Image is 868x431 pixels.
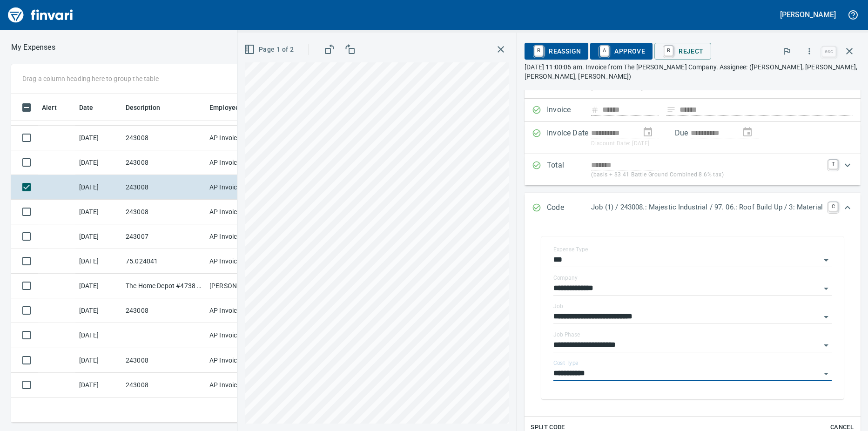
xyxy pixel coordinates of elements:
[126,102,173,113] span: Description
[553,332,580,337] label: Job Phase
[590,43,653,60] button: AApprove
[820,339,833,352] button: Open
[79,102,94,113] span: Date
[547,160,591,180] p: Total
[126,102,161,113] span: Description
[777,41,797,61] button: Flag
[75,373,122,397] td: [DATE]
[778,7,838,22] button: [PERSON_NAME]
[246,44,294,55] span: Page 1 of 2
[75,348,122,373] td: [DATE]
[122,348,206,373] td: 243008
[206,150,276,175] td: AP Invoices
[75,274,122,298] td: [DATE]
[799,41,820,61] button: More
[820,310,833,323] button: Open
[242,41,297,58] button: Page 1 of 2
[42,102,69,113] span: Alert
[820,254,833,267] button: Open
[206,175,276,200] td: AP Invoices
[820,282,833,295] button: Open
[828,160,838,169] a: T
[654,43,711,60] button: RReject
[206,249,276,274] td: AP Invoices
[79,102,106,113] span: Date
[209,102,251,113] span: Employee
[206,323,276,348] td: AP Invoices
[75,150,122,175] td: [DATE]
[206,298,276,323] td: AP Invoices
[22,74,159,83] p: Drag a column heading here to group the table
[209,102,239,113] span: Employee
[75,200,122,224] td: [DATE]
[11,42,55,53] p: My Expenses
[75,323,122,348] td: [DATE]
[664,46,673,56] a: R
[122,298,206,323] td: 243008
[598,43,645,59] span: Approve
[591,202,823,213] p: Job (1) / 243008.: Majestic Industrial / 97. 06.: Roof Build Up / 3: Material
[206,348,276,373] td: AP Invoices
[206,200,276,224] td: AP Invoices
[75,249,122,274] td: [DATE]
[206,373,276,397] td: AP Invoices
[547,202,591,214] p: Code
[75,224,122,249] td: [DATE]
[122,274,206,298] td: The Home Depot #4738 [GEOGRAPHIC_DATA] [GEOGRAPHIC_DATA]
[75,298,122,323] td: [DATE]
[553,360,579,366] label: Cost Type
[42,102,57,113] span: Alert
[534,46,543,56] a: R
[75,126,122,150] td: [DATE]
[525,193,861,223] div: Expand
[532,43,581,59] span: Reassign
[11,42,55,53] nav: breadcrumb
[525,62,861,81] p: [DATE] 11:00:06 am. Invoice from The [PERSON_NAME] Company. Assignee: ([PERSON_NAME], [PERSON_NAM...
[662,43,703,59] span: Reject
[122,126,206,150] td: 243008
[6,4,75,26] img: Finvari
[600,46,609,56] a: A
[828,202,838,211] a: C
[122,200,206,224] td: 243008
[75,175,122,200] td: [DATE]
[206,126,276,150] td: AP Invoices
[553,303,563,309] label: Job
[525,43,588,60] button: RReassign
[122,150,206,175] td: 243008
[206,224,276,249] td: AP Invoices
[122,249,206,274] td: 75.024041
[122,175,206,200] td: 243008
[820,367,833,380] button: Open
[780,10,836,20] h5: [PERSON_NAME]
[525,154,861,185] div: Expand
[206,274,276,298] td: [PERSON_NAME]
[591,170,823,180] p: (basis + $3.41 Battle Ground Combined 8.6% tax)
[122,224,206,249] td: 243007
[820,40,861,62] span: Close invoice
[553,275,578,281] label: Company
[822,47,836,57] a: esc
[122,373,206,397] td: 243008
[553,247,588,252] label: Expense Type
